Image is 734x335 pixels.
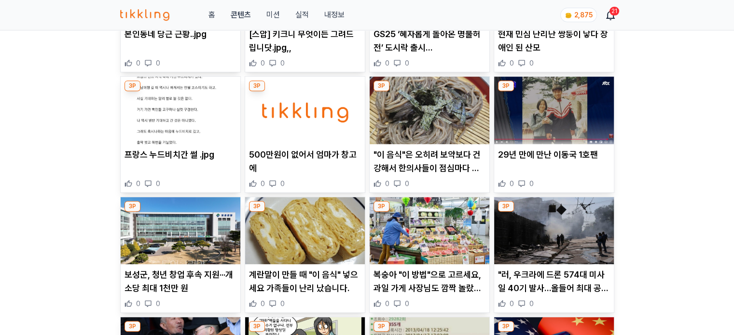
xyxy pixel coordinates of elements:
[295,9,308,21] a: 실적
[249,268,361,295] p: 계란말이 만들 때 "이 음식" 넣으세요 가족들이 난리 났습니다.
[156,58,160,68] span: 0
[385,179,389,188] span: 0
[560,8,595,22] a: coin 2,875
[266,9,279,21] button: 미션
[156,179,160,188] span: 0
[121,77,240,144] img: 프랑스 누드비치간 썰 .jpg
[609,7,619,15] div: 21
[494,77,614,144] img: 29년 만에 만난 이동국 1호팬
[245,76,365,193] div: 3P 500만원이 없어서 엄마가 창고에 500만원이 없어서 엄마가 창고에 0 0
[574,11,593,19] span: 2,875
[405,58,409,68] span: 0
[510,179,514,188] span: 0
[374,268,485,295] p: 복숭아 "이 방법"으로 고르세요, 과일 가게 사장님도 깜짝 놀랐습니다
[120,76,241,193] div: 3P 프랑스 누드비치간 썰 .jpg 프랑스 누드비치간 썰 .jpg 0 0
[125,268,236,295] p: 보성군, 청년 창업 후속 지원···개소당 최대 1천만 원
[280,179,285,188] span: 0
[156,299,160,308] span: 0
[125,27,236,41] p: 본인동네 당근 근황..jpg
[280,299,285,308] span: 0
[565,12,572,19] img: coin
[498,80,514,91] div: 3P
[498,321,514,332] div: 3P
[374,321,389,332] div: 3P
[374,27,485,54] p: GS25 ‘혜자롭게 돌아온 명불허전’ 도시락 출시 [GEOGRAPHIC_DATA] 만에 15만 개 판매 돌파
[374,80,389,91] div: 3P
[494,76,614,193] div: 3P 29년 만에 만난 이동국 1호팬 29년 만에 만난 이동국 1호팬 0 0
[125,148,236,161] p: 프랑스 누드비치간 썰 .jpg
[405,179,409,188] span: 0
[498,268,610,295] p: "러, 우크라에 드론 574대 미사일 40기 발사…올들어 최대 공격"(1보)
[245,77,365,144] img: 500만원이 없어서 엄마가 창고에
[369,76,490,193] div: 3P "이 음식"은 오히려 보약보다 건강해서 한의사들이 점심마다 먹는 음식입니다 "이 음식"은 오히려 보약보다 건강해서 한의사들이 점심마다 먹는 음식입니다 0 0
[529,299,534,308] span: 0
[498,148,610,161] p: 29년 만에 만난 이동국 1호팬
[405,299,409,308] span: 0
[385,299,389,308] span: 0
[370,77,489,144] img: "이 음식"은 오히려 보약보다 건강해서 한의사들이 점심마다 먹는 음식입니다
[125,80,140,91] div: 3P
[498,201,514,212] div: 3P
[280,58,285,68] span: 0
[245,197,365,265] img: 계란말이 만들 때 "이 음식" 넣으세요 가족들이 난리 났습니다.
[510,58,514,68] span: 0
[369,197,490,313] div: 3P 복숭아 "이 방법"으로 고르세요, 과일 가게 사장님도 깜짝 놀랐습니다 복숭아 "이 방법"으로 고르세요, 과일 가게 사장님도 깜짝 놀랐습니다 0 0
[324,9,344,21] a: 내정보
[249,148,361,175] p: 500만원이 없어서 엄마가 창고에
[498,27,610,54] p: 현재 민심 난리난 쌍둥이 낳다 장애인 된 산모
[494,197,614,265] img: "러, 우크라에 드론 574대 미사일 40기 발사…올들어 최대 공격"(1보)
[249,27,361,54] p: [스압] 키크니 무엇이든 그려드립니닷.jpg,,
[208,9,215,21] a: 홈
[120,197,241,313] div: 3P 보성군, 청년 창업 후속 지원···개소당 최대 1천만 원 보성군, 청년 창업 후속 지원···개소당 최대 1천만 원 0 0
[374,201,389,212] div: 3P
[529,179,534,188] span: 0
[385,58,389,68] span: 0
[230,9,250,21] a: 콘텐츠
[245,197,365,313] div: 3P 계란말이 만들 때 "이 음식" 넣으세요 가족들이 난리 났습니다. 계란말이 만들 때 "이 음식" 넣으세요 가족들이 난리 났습니다. 0 0
[249,321,265,332] div: 3P
[510,299,514,308] span: 0
[249,201,265,212] div: 3P
[136,58,140,68] span: 0
[125,321,140,332] div: 3P
[374,148,485,175] p: "이 음식"은 오히려 보약보다 건강해서 한의사들이 점심마다 먹는 음식입니다
[370,197,489,265] img: 복숭아 "이 방법"으로 고르세요, 과일 가게 사장님도 깜짝 놀랐습니다
[607,9,614,21] a: 21
[261,58,265,68] span: 0
[261,179,265,188] span: 0
[120,9,170,21] img: 티끌링
[136,299,140,308] span: 0
[529,58,534,68] span: 0
[494,197,614,313] div: 3P "러, 우크라에 드론 574대 미사일 40기 발사…올들어 최대 공격"(1보) "러, 우크라에 드론 574대 미사일 40기 발사…올들어 최대 공격"(1보) 0 0
[261,299,265,308] span: 0
[125,201,140,212] div: 3P
[249,80,265,91] div: 3P
[136,179,140,188] span: 0
[121,197,240,265] img: 보성군, 청년 창업 후속 지원···개소당 최대 1천만 원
